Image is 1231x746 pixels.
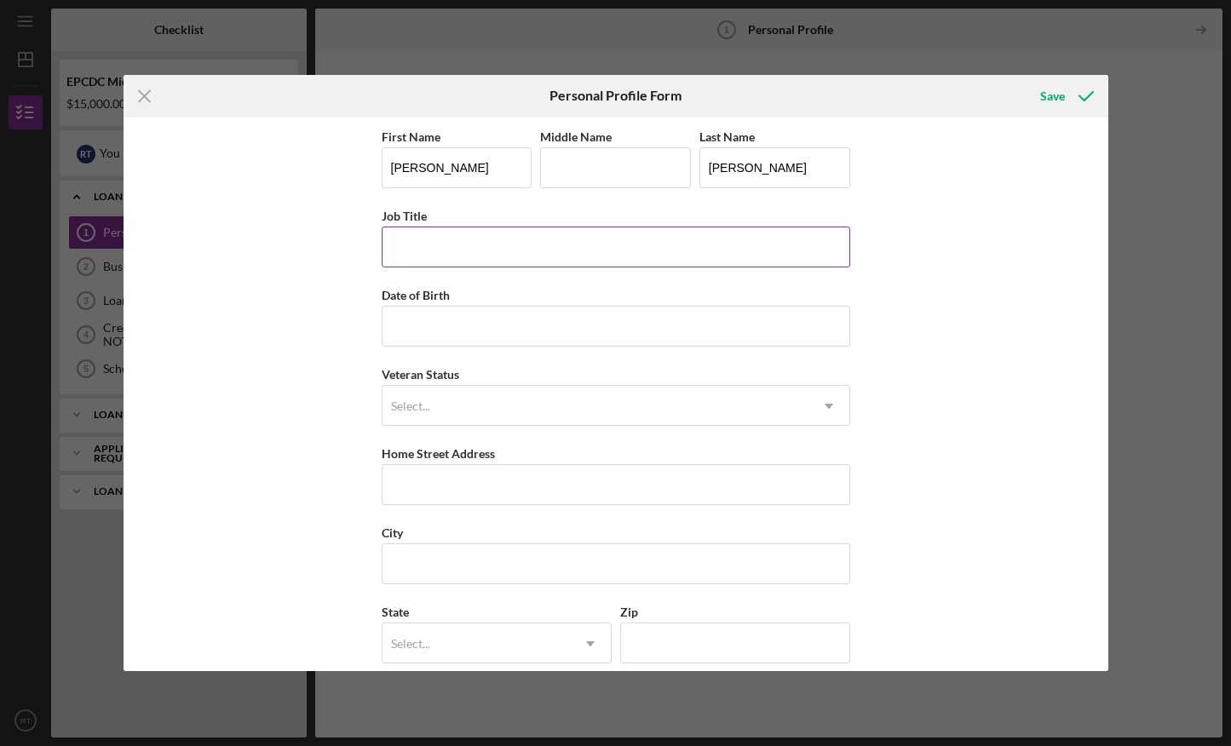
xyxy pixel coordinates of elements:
[391,637,430,651] div: Select...
[382,209,427,223] label: Job Title
[620,605,638,619] label: Zip
[391,399,430,413] div: Select...
[1023,79,1107,113] button: Save
[540,129,612,144] label: Middle Name
[382,129,440,144] label: First Name
[382,446,495,461] label: Home Street Address
[549,88,682,103] h6: Personal Profile Form
[1040,79,1065,113] div: Save
[382,288,450,302] label: Date of Birth
[699,129,755,144] label: Last Name
[382,525,403,540] label: City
